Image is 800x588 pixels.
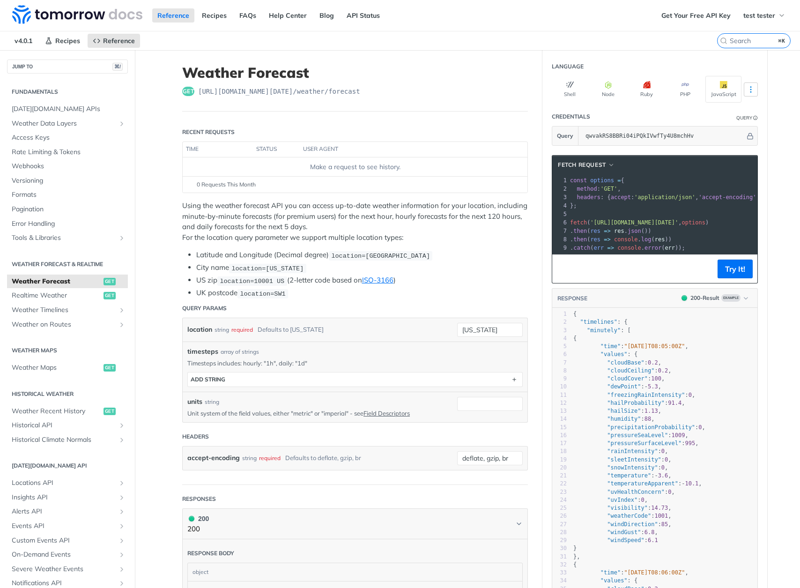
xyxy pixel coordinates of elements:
[182,432,209,441] div: Headers
[112,63,123,71] span: ⌘/
[118,566,126,573] button: Show subpages for Severe Weather Events
[573,327,631,334] span: : [
[629,76,665,103] button: Ruby
[118,120,126,127] button: Show subpages for Weather Data Layers
[555,160,618,170] button: fetch Request
[604,236,610,243] span: =>
[573,236,587,243] span: then
[654,472,658,479] span: -
[7,159,128,173] a: Webhooks
[607,440,681,447] span: "pressureSurfaceLevel"
[573,359,661,366] span: : ,
[331,252,430,259] span: location=[GEOGRAPHIC_DATA]
[743,11,775,20] span: test tester
[573,343,689,350] span: : ,
[573,335,577,342] span: {
[668,400,681,406] span: 91.4
[736,114,752,121] div: Query
[580,319,617,325] span: "timelines"
[607,448,658,454] span: "rainIntensity"
[681,480,685,487] span: -
[590,177,614,184] span: options
[573,351,637,357] span: : {
[12,421,116,430] span: Historical API
[570,186,621,192] span: : ,
[231,323,253,336] div: required
[12,233,116,243] span: Tools & Libraries
[552,488,567,496] div: 23
[196,262,528,273] li: City name
[614,236,638,243] span: console
[681,295,687,301] span: 200
[644,383,648,390] span: -
[600,351,628,357] span: "values"
[690,294,719,302] div: 200 - Result
[736,114,758,121] div: QueryInformation
[581,127,745,145] input: apikey
[570,228,652,234] span: . ( . ())
[7,102,128,116] a: [DATE][DOMAIN_NAME] APIs
[573,375,665,382] span: : ,
[658,472,668,479] span: 3.6
[362,275,393,284] a: ISO-3166
[607,456,661,463] span: "sleetIntensity"
[590,228,600,234] span: res
[552,235,568,244] div: 8
[118,234,126,242] button: Show subpages for Tools & Libraries
[607,424,695,431] span: "precipitationProbability"
[187,451,240,465] label: accept-encoding
[628,228,641,234] span: json
[570,177,587,184] span: const
[12,305,116,315] span: Weather Timelines
[607,245,614,251] span: =>
[12,205,126,214] span: Pagination
[552,244,568,252] div: 9
[552,185,568,193] div: 2
[552,439,567,447] div: 17
[552,218,568,227] div: 6
[12,507,116,516] span: Alerts API
[12,190,126,200] span: Formats
[188,372,522,387] button: ADD string
[607,392,685,398] span: "freezingRainIntensity"
[607,432,668,439] span: "pressureSeaLevel"
[187,347,218,357] span: timesteps
[104,292,116,299] span: get
[720,37,727,45] svg: Search
[7,188,128,202] a: Formats
[182,304,227,313] div: Query Params
[573,464,668,471] span: : ,
[118,306,126,314] button: Show subpages for Weather Timelines
[552,447,567,455] div: 18
[118,580,126,587] button: Show subpages for Notifications API
[590,236,600,243] span: res
[644,416,651,422] span: 88
[552,415,567,423] div: 14
[573,228,587,234] span: then
[698,424,702,431] span: 0
[215,323,229,336] div: string
[552,193,568,201] div: 3
[363,409,410,417] a: Field Descriptors
[611,194,631,201] span: accept
[552,456,567,464] div: 19
[573,440,698,447] span: : ,
[187,397,202,407] label: units
[604,228,610,234] span: =>
[12,550,116,559] span: On-Demand Events
[12,493,116,502] span: Insights API
[552,480,567,488] div: 22
[12,119,116,128] span: Weather Data Layers
[182,201,528,243] p: Using the weather forecast API you can access up-to-date weather information for your location, i...
[672,432,685,439] span: 1009
[7,117,128,131] a: Weather Data LayersShow subpages for Weather Data Layers
[607,408,641,414] span: "hailSize"
[7,361,128,375] a: Weather Mapsget
[552,350,567,358] div: 6
[7,88,128,96] h2: Fundamentals
[314,8,339,22] a: Blog
[7,275,128,289] a: Weather Forecastget
[552,227,568,235] div: 7
[12,5,142,24] img: Tomorrow.io Weather API Docs
[552,472,567,480] div: 21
